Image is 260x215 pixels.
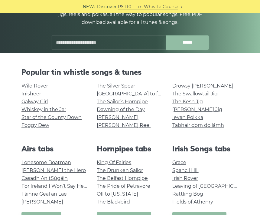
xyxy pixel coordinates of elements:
[97,160,131,165] a: King Of Fairies
[97,3,117,10] span: Discover
[97,122,151,128] a: [PERSON_NAME] Reel
[118,3,178,10] a: PST10 - Tin Whistle Course
[172,144,239,153] h2: Irish Songs tabs
[21,167,86,173] a: [PERSON_NAME] the Hero
[172,107,222,112] a: [PERSON_NAME] Jig
[172,183,250,189] a: Leaving of [GEOGRAPHIC_DATA]
[97,175,148,181] a: The Belfast Hornpipe
[21,191,67,197] a: Fáinne Geal an Lae
[172,199,213,205] a: Fields of Athenry
[21,83,48,89] a: Wild Rover
[172,83,233,89] a: Drowsy [PERSON_NAME]
[172,191,203,197] a: Rattling Bog
[21,160,71,165] a: Lonesome Boatman
[97,183,150,189] a: The Pride of Petravore
[97,144,163,153] h2: Hornpipes tabs
[21,175,68,181] a: Casadh An tSúgáin
[172,99,203,104] a: The Kesh Jig
[97,167,143,173] a: The Drunken Sailor
[21,68,239,77] h2: Popular tin whistle songs & tunes
[97,114,138,120] a: [PERSON_NAME]
[97,199,130,205] a: The Blackbird
[97,99,148,104] a: The Sailor’s Hornpipe
[21,122,49,128] a: Foggy Dew
[21,114,82,120] a: Star of the County Down
[83,3,95,10] span: NEW:
[97,191,138,197] a: Off to [US_STATE]
[172,91,218,97] a: The Swallowtail Jig
[21,183,102,189] a: For Ireland I Won’t Say Her Name
[172,122,224,128] a: Tabhair dom do lámh
[21,91,41,97] a: Inisheer
[172,175,198,181] a: Irish Rover
[21,199,63,205] a: [PERSON_NAME]
[21,144,88,153] h2: Airs tabs
[97,83,135,89] a: The Silver Spear
[21,107,66,112] a: Whiskey in the Jar
[21,99,48,104] a: Galway Girl
[97,91,208,97] a: [GEOGRAPHIC_DATA] to [GEOGRAPHIC_DATA]
[172,114,203,120] a: Ievan Polkka
[97,107,145,112] a: Dawning of the Day
[172,160,186,165] a: Grace
[172,167,199,173] a: Spancil Hill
